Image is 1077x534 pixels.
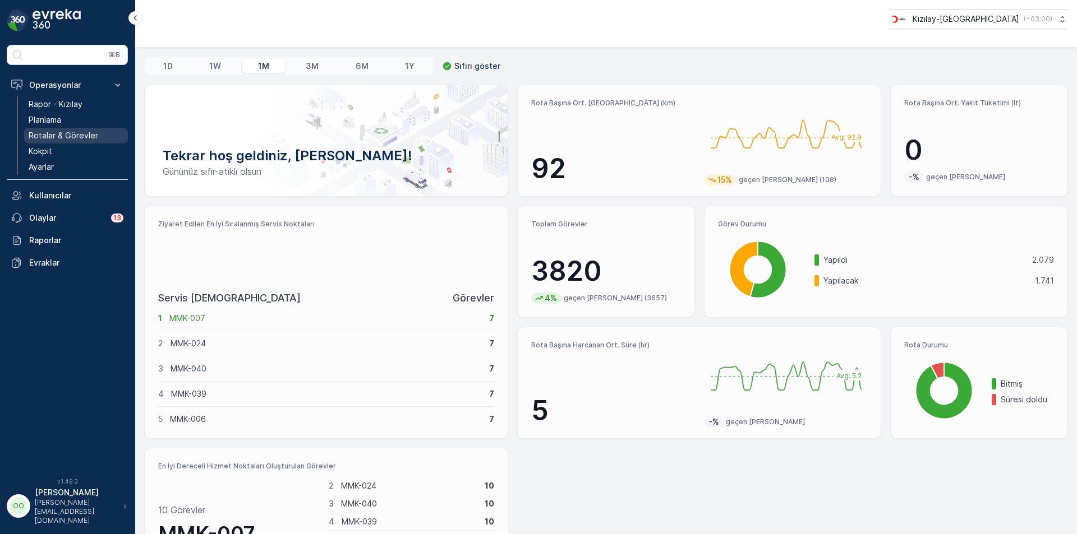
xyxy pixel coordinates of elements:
[209,61,221,72] p: 1W
[158,290,301,306] p: Servis [DEMOGRAPHIC_DATA]
[342,516,478,527] p: MMK-039
[29,80,105,91] p: Operasyonlar
[531,394,695,428] p: 5
[823,254,1025,266] p: Yapıldı
[904,99,1054,108] p: Rota Başına Ort. Yakıt Tüketimi (lt)
[908,171,920,183] p: -%
[1001,394,1054,405] p: Süresi doldu
[169,313,482,324] p: MMK-007
[7,487,128,525] button: OO[PERSON_NAME][PERSON_NAME][EMAIL_ADDRESS][DOMAIN_NAME]
[24,128,128,143] a: Rotalar & Görevler
[405,61,415,72] p: 1Y
[1035,275,1054,286] p: 1.741
[29,257,123,268] p: Evraklar
[489,313,494,324] p: 7
[329,498,334,509] p: 3
[158,414,163,425] p: 5
[306,61,319,72] p: 3M
[531,152,695,185] p: 92
[1001,378,1054,389] p: Bitmiş
[29,130,98,141] p: Rotalar & Görevler
[489,338,494,349] p: 7
[904,133,1054,167] p: 0
[163,147,490,165] p: Tekrar hoş geldiniz, [PERSON_NAME]!
[24,96,128,112] a: Rapor - Kızılay
[531,220,681,229] p: Toplam Görevler
[7,184,128,207] a: Kullanıcılar
[29,99,82,110] p: Rapor - Kızılay
[531,99,695,108] p: Rota Başına Ort. [GEOGRAPHIC_DATA] (km)
[485,480,494,491] p: 10
[29,190,123,201] p: Kullanıcılar
[163,61,173,72] p: 1D
[24,159,128,175] a: Ayarlar
[913,13,1019,25] p: Kızılay-[GEOGRAPHIC_DATA]
[170,414,482,425] p: MMK-006
[489,363,494,374] p: 7
[564,294,667,303] p: geçen [PERSON_NAME] (3657)
[356,61,369,72] p: 6M
[889,13,908,25] img: k%C4%B1z%C4%B1lay.png
[35,498,118,525] p: [PERSON_NAME][EMAIL_ADDRESS][DOMAIN_NAME]
[158,363,163,374] p: 3
[158,220,494,229] p: Ziyaret Edilen En İyi Sıralanmış Servis Noktaları
[341,480,478,491] p: MMK-024
[489,388,494,400] p: 7
[158,313,162,324] p: 1
[113,213,121,222] p: 13
[716,174,733,185] p: 15%
[489,414,494,425] p: 7
[258,61,269,72] p: 1M
[485,498,494,509] p: 10
[7,9,29,31] img: logo
[726,417,805,426] p: geçen [PERSON_NAME]
[1024,15,1052,24] p: ( +03:00 )
[171,338,482,349] p: MMK-024
[904,341,1054,350] p: Rota Durumu
[109,50,120,59] p: ⌘B
[7,252,128,274] a: Evraklar
[454,61,500,72] p: Sıfırı göster
[158,503,205,517] p: 10 Görevler
[531,341,695,350] p: Rota Başına Harcanan Ort. Süre (hr)
[823,275,1028,286] p: Yapılacak
[24,143,128,159] a: Kokpit
[739,175,836,184] p: geçen [PERSON_NAME] (108)
[889,9,1068,29] button: Kızılay-[GEOGRAPHIC_DATA](+03:00)
[163,165,490,178] p: Gününüz sıfır-atıklı olsun
[329,516,334,527] p: 4
[485,516,494,527] p: 10
[341,498,478,509] p: MMK-040
[1032,254,1054,266] p: 2.079
[10,497,27,515] div: OO
[158,338,163,349] p: 2
[531,254,681,288] p: 3820
[544,292,558,304] p: 4%
[29,212,104,224] p: Olaylar
[24,112,128,128] a: Planlama
[7,478,128,485] span: v 1.49.3
[29,146,52,157] p: Kokpit
[7,229,128,252] a: Raporlar
[171,363,482,374] p: MMK-040
[35,487,118,498] p: [PERSON_NAME]
[453,290,494,306] p: Görevler
[7,207,128,229] a: Olaylar13
[33,9,81,31] img: logo_dark-DEwI_e13.png
[718,220,1054,229] p: Görev Durumu
[29,114,61,126] p: Planlama
[7,74,128,96] button: Operasyonlar
[158,388,164,400] p: 4
[171,388,482,400] p: MMK-039
[29,235,123,246] p: Raporlar
[926,173,1005,182] p: geçen [PERSON_NAME]
[707,416,720,428] p: -%
[29,161,54,173] p: Ayarlar
[158,462,494,471] p: En İyi Dereceli Hizmet Noktaları Oluşturulan Görevler
[329,480,334,491] p: 2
